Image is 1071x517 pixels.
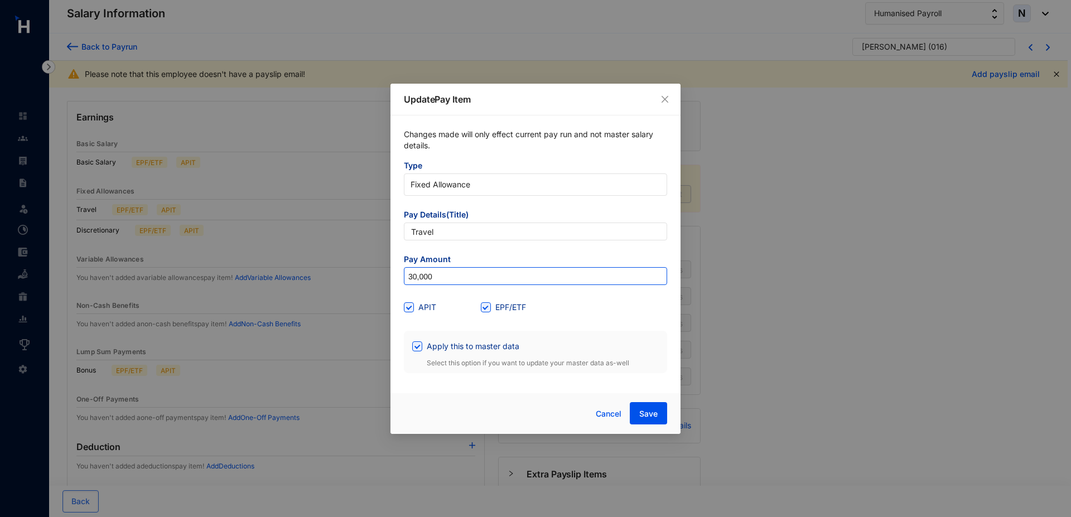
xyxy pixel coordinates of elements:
[596,408,621,420] span: Cancel
[404,254,667,267] span: Pay Amount
[411,176,660,193] span: Fixed Allowance
[414,301,441,313] span: APIT
[404,223,667,240] input: Pay item title
[404,209,667,223] span: Pay Details(Title)
[404,268,667,286] input: Amount
[659,93,671,105] button: Close
[422,340,524,352] span: Apply this to master data
[660,95,669,104] span: close
[587,403,630,425] button: Cancel
[630,402,667,424] button: Save
[491,301,530,313] span: EPF/ETF
[412,355,659,369] p: Select this option if you want to update your master data as-well
[639,408,658,419] span: Save
[404,129,667,160] p: Changes made will only effect current pay run and not master salary details.
[404,160,667,173] span: Type
[404,93,667,106] p: Update Pay Item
